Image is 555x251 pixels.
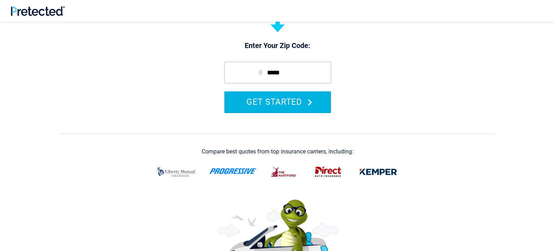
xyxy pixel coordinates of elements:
div: Compare best quotes from top insurance carriers, including: [202,148,353,155]
img: liberty [153,163,201,181]
button: GET STARTED [224,91,331,112]
img: direct [310,163,346,181]
img: thehartford [266,163,302,181]
img: kemper [354,163,402,181]
img: progressive [209,168,258,174]
input: zip code [224,62,331,83]
p: Enter Your Zip Code: [217,41,338,51]
img: Pretected Logo [11,6,65,16]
